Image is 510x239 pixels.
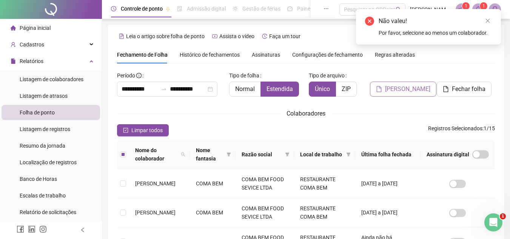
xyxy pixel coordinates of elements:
span: user-add [11,42,16,47]
span: Painel do DP [297,6,327,12]
span: Nome fantasia [196,146,223,163]
div: Certo! Verifiquei que sua renovação efetivada este mês no valor de R$ 1.681,98. Esse valor pode s... [6,17,124,220]
sup: 1 [462,2,470,10]
button: Limpar todos [117,124,169,136]
span: history [262,34,267,39]
button: Início [118,3,133,17]
button: [PERSON_NAME] [370,82,436,97]
span: Relatórios [20,58,43,64]
span: Período [117,72,135,79]
td: COMA BEM FOOD SEVICE LTDA [236,169,294,198]
td: COMA BEM FOOD SEVICE LTDA [236,198,294,227]
span: Tipo de arquivo [309,71,345,80]
span: Controle de ponto [121,6,163,12]
th: Última folha fechada [355,140,421,169]
img: 75005 [489,4,501,15]
span: clock-circle [111,6,116,11]
div: Financeiro diz… [6,17,145,226]
span: ZIP [342,85,351,93]
span: bell [475,6,482,13]
span: Listagem de colaboradores [20,76,83,82]
span: facebook [17,225,24,233]
span: Tipo de folha [229,71,259,80]
span: ellipsis [324,6,329,11]
div: Caso deseje mais segurança jurídica para sua empresa, poderá migrar para o plano Gerencial com qu... [12,126,118,215]
span: close-circle [365,17,374,26]
span: Resumo da jornada [20,143,65,149]
span: file-text [119,34,124,39]
td: COMA BEM [190,198,236,227]
span: Localização de registros [20,159,77,165]
span: Assinaturas [252,52,280,57]
span: notification [458,6,465,13]
div: Por favor, selecione ao menos um colaborador. [379,29,492,37]
span: Listagem de registros [20,126,70,132]
span: Admissão digital [187,6,226,12]
span: sun [233,6,238,11]
span: left [80,227,85,233]
div: Fechar [133,3,146,17]
span: Escalas de trabalho [20,193,66,199]
span: Fechar folha [452,85,485,94]
span: Registros Selecionados [428,125,482,131]
span: Nome do colaborador [135,146,178,163]
span: Folha de ponto [20,109,55,116]
span: linkedin [28,225,35,233]
span: search [396,7,401,12]
td: RESTAURANTE COMA BEM [294,169,355,198]
td: [DATE] a [DATE] [355,198,421,227]
span: Fechamento de Folha [117,52,168,58]
span: filter [345,149,352,160]
span: info-circle [136,73,142,78]
span: filter [225,145,233,164]
span: Relatório de solicitações [20,209,76,215]
span: filter [284,149,291,160]
span: search [181,152,185,157]
td: RESTAURANTE COMA BEM [294,198,355,227]
span: check-square [123,128,128,133]
span: youtube [212,34,217,39]
span: Normal [235,85,255,93]
td: COMA BEM [190,169,236,198]
span: Gestão de férias [242,6,280,12]
iframe: Intercom live chat [484,213,502,231]
span: : 1 / 15 [428,124,495,136]
span: Local de trabalho [300,150,343,159]
span: Estendida [267,85,293,93]
a: Close [484,17,492,25]
span: Regras alteradas [375,52,415,57]
button: go back [5,3,19,17]
span: file [376,86,382,92]
span: [PERSON_NAME] [385,85,430,94]
span: file-done [177,6,182,11]
div: Certo! Verifiquei que sua renovação efetivada este mês no valor de R$ 1.681,98. Esse valor pode s... [12,22,118,103]
sup: 1 [480,2,487,10]
span: search [179,145,187,164]
span: Cadastros [20,42,44,48]
button: Fechar folha [437,82,492,97]
span: [PERSON_NAME] - COMA BEM [410,5,451,14]
span: Leia o artigo sobre folha de ponto [126,33,205,39]
span: [PERSON_NAME] [135,210,176,216]
span: 1 [465,3,467,9]
span: Assinatura digital [427,150,469,159]
span: Razão social [242,150,282,159]
span: to [161,86,167,92]
span: Listagem de atrasos [20,93,68,99]
span: 1 [500,213,506,219]
h1: Ana [37,7,48,13]
span: home [11,25,16,31]
span: filter [285,152,290,157]
span: filter [346,152,351,157]
span: 1 [482,3,485,9]
span: swap-right [161,86,167,92]
span: Banco de Horas [20,176,57,182]
span: Assista o vídeo [219,33,254,39]
span: file [11,59,16,64]
div: Não valeu! [379,17,492,26]
span: Página inicial [20,25,51,31]
img: Profile image for Ana [22,4,34,16]
span: Único [315,85,330,93]
span: pushpin [166,7,170,11]
span: Colaboradores [287,110,325,117]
